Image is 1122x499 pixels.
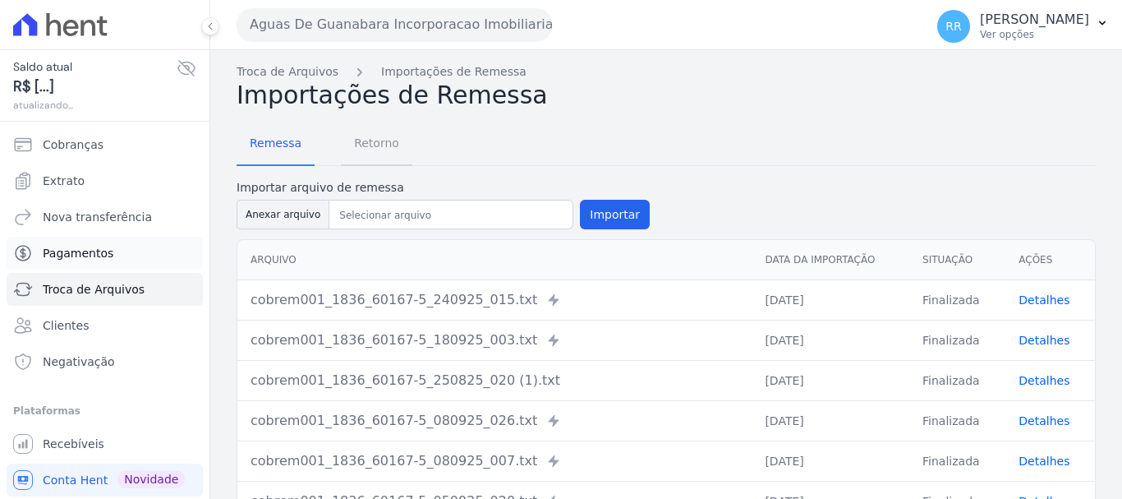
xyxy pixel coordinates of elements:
[43,136,103,153] span: Cobranças
[1019,414,1069,427] a: Detalhes
[13,76,177,98] span: R$ [...]
[7,427,203,460] a: Recebíveis
[344,127,409,159] span: Retorno
[237,63,338,81] a: Troca de Arquivos
[752,320,909,360] td: [DATE]
[1005,240,1095,280] th: Ações
[752,400,909,441] td: [DATE]
[7,345,203,378] a: Negativação
[240,127,311,159] span: Remessa
[945,21,961,32] span: RR
[752,441,909,481] td: [DATE]
[7,273,203,306] a: Troca de Arquivos
[1019,334,1069,347] a: Detalhes
[909,441,1005,481] td: Finalizada
[237,240,752,280] th: Arquivo
[7,128,203,161] a: Cobranças
[752,240,909,280] th: Data da Importação
[909,400,1005,441] td: Finalizada
[7,464,203,497] a: Conta Hent Novidade
[1019,293,1069,307] a: Detalhes
[7,237,203,270] a: Pagamentos
[43,281,145,298] span: Troca de Arquivos
[7,309,203,342] a: Clientes
[381,63,527,81] a: Importações de Remessa
[43,353,115,370] span: Negativação
[7,201,203,233] a: Nova transferência
[237,63,1096,81] nav: Breadcrumb
[251,290,738,310] div: cobrem001_1836_60167-5_240925_015.txt
[924,3,1122,49] button: RR [PERSON_NAME] Ver opções
[909,240,1005,280] th: Situação
[251,371,738,390] div: cobrem001_1836_60167-5_250825_020 (1).txt
[43,317,89,334] span: Clientes
[237,179,650,196] label: Importar arquivo de remessa
[43,245,113,261] span: Pagamentos
[13,401,196,421] div: Plataformas
[1019,374,1069,387] a: Detalhes
[909,280,1005,320] td: Finalizada
[909,320,1005,360] td: Finalizada
[251,411,738,431] div: cobrem001_1836_60167-5_080925_026.txt
[251,451,738,471] div: cobrem001_1836_60167-5_080925_007.txt
[580,200,650,229] button: Importar
[43,472,108,488] span: Conta Hent
[7,164,203,197] a: Extrato
[237,200,329,229] button: Anexar arquivo
[1019,455,1069,468] a: Detalhes
[237,8,552,41] button: Aguas De Guanabara Incorporacao Imobiliaria SPE LTDA
[980,28,1089,41] p: Ver opções
[237,123,315,166] a: Remessa
[237,81,1096,110] h2: Importações de Remessa
[752,360,909,400] td: [DATE]
[752,280,909,320] td: [DATE]
[909,360,1005,400] td: Finalizada
[980,12,1089,28] p: [PERSON_NAME]
[43,209,152,225] span: Nova transferência
[43,436,104,452] span: Recebíveis
[43,173,85,189] span: Extrato
[251,330,738,350] div: cobrem001_1836_60167-5_180925_003.txt
[13,58,177,76] span: Saldo atual
[117,470,185,488] span: Novidade
[341,123,412,166] a: Retorno
[13,98,177,113] span: atualizando...
[333,206,569,225] input: Selecionar arquivo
